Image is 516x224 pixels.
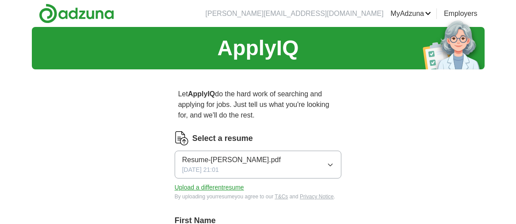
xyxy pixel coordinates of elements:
[217,32,298,64] h1: ApplyIQ
[300,194,334,200] a: Privacy Notice
[175,85,342,124] p: Let do the hard work of searching and applying for jobs. Just tell us what you're looking for, an...
[39,4,114,23] img: Adzuna logo
[182,165,219,175] span: [DATE] 21:01
[390,8,431,19] a: MyAdzuna
[188,90,215,98] strong: ApplyIQ
[444,8,478,19] a: Employers
[206,8,384,19] li: [PERSON_NAME][EMAIL_ADDRESS][DOMAIN_NAME]
[175,183,244,192] button: Upload a differentresume
[175,151,342,178] button: Resume-[PERSON_NAME].pdf[DATE] 21:01
[275,194,288,200] a: T&Cs
[175,193,342,201] div: By uploading your resume you agree to our and .
[175,131,189,145] img: CV Icon
[182,155,281,165] span: Resume-[PERSON_NAME].pdf
[192,133,253,144] label: Select a resume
